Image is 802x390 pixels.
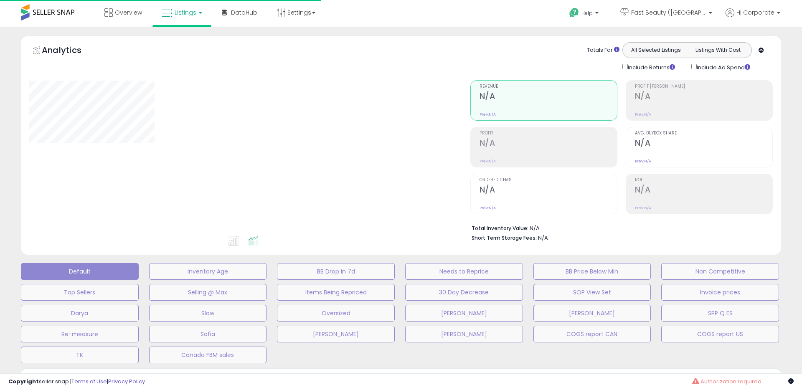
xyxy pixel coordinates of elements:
h5: Analytics [42,44,98,58]
h2: N/A [480,91,617,103]
button: Needs to Reprice [405,263,523,280]
button: Items Being Repriced [277,284,395,301]
span: Profit [480,131,617,136]
span: Ordered Items [480,178,617,182]
h2: N/A [635,185,772,196]
button: [PERSON_NAME] [277,326,395,342]
span: ROI [635,178,772,182]
div: Include Ad Spend [685,62,764,72]
h2: N/A [635,91,772,103]
button: BB Drop in 7d [277,263,395,280]
span: Overview [115,8,142,17]
button: 30 Day Decrease [405,284,523,301]
button: Non Competitive [661,263,779,280]
button: Default [21,263,139,280]
button: Re-measure [21,326,139,342]
button: Oversized [277,305,395,322]
h2: N/A [635,138,772,149]
button: Invoice prices [661,284,779,301]
button: COGS report US [661,326,779,342]
small: Prev: N/A [635,159,651,164]
button: BB Price Below Min [533,263,651,280]
h2: N/A [480,138,617,149]
button: Inventory Age [149,263,267,280]
span: Profit [PERSON_NAME] [635,84,772,89]
button: Selling @ Max [149,284,267,301]
div: seller snap | | [8,378,145,386]
span: Hi Corporate [736,8,774,17]
button: [PERSON_NAME] [533,305,651,322]
small: Prev: N/A [480,159,496,164]
span: DataHub [231,8,257,17]
a: Help [563,1,607,27]
small: Prev: N/A [635,205,651,210]
span: Avg. Buybox Share [635,131,772,136]
button: SOP View Set [533,284,651,301]
i: Get Help [569,8,579,18]
strong: Copyright [8,377,39,385]
span: Listings [175,8,196,17]
button: TK [21,347,139,363]
button: [PERSON_NAME] [405,305,523,322]
small: Prev: N/A [480,112,496,117]
b: Total Inventory Value: [472,225,528,232]
b: Short Term Storage Fees: [472,234,537,241]
a: Hi Corporate [726,8,780,27]
button: SPP Q ES [661,305,779,322]
button: All Selected Listings [625,45,687,56]
li: N/A [472,223,766,233]
button: Canada FBM sales [149,347,267,363]
div: Include Returns [616,62,685,72]
span: N/A [538,234,548,242]
div: Totals For [587,46,619,54]
small: Prev: N/A [480,205,496,210]
span: Revenue [480,84,617,89]
button: [PERSON_NAME] [405,326,523,342]
button: Slow [149,305,267,322]
h2: N/A [480,185,617,196]
button: Darya [21,305,139,322]
span: Help [581,10,593,17]
small: Prev: N/A [635,112,651,117]
button: Sofia [149,326,267,342]
span: Fast Beauty ([GEOGRAPHIC_DATA]) [631,8,706,17]
button: Listings With Cost [687,45,749,56]
button: Top Sellers [21,284,139,301]
button: COGS report CAN [533,326,651,342]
